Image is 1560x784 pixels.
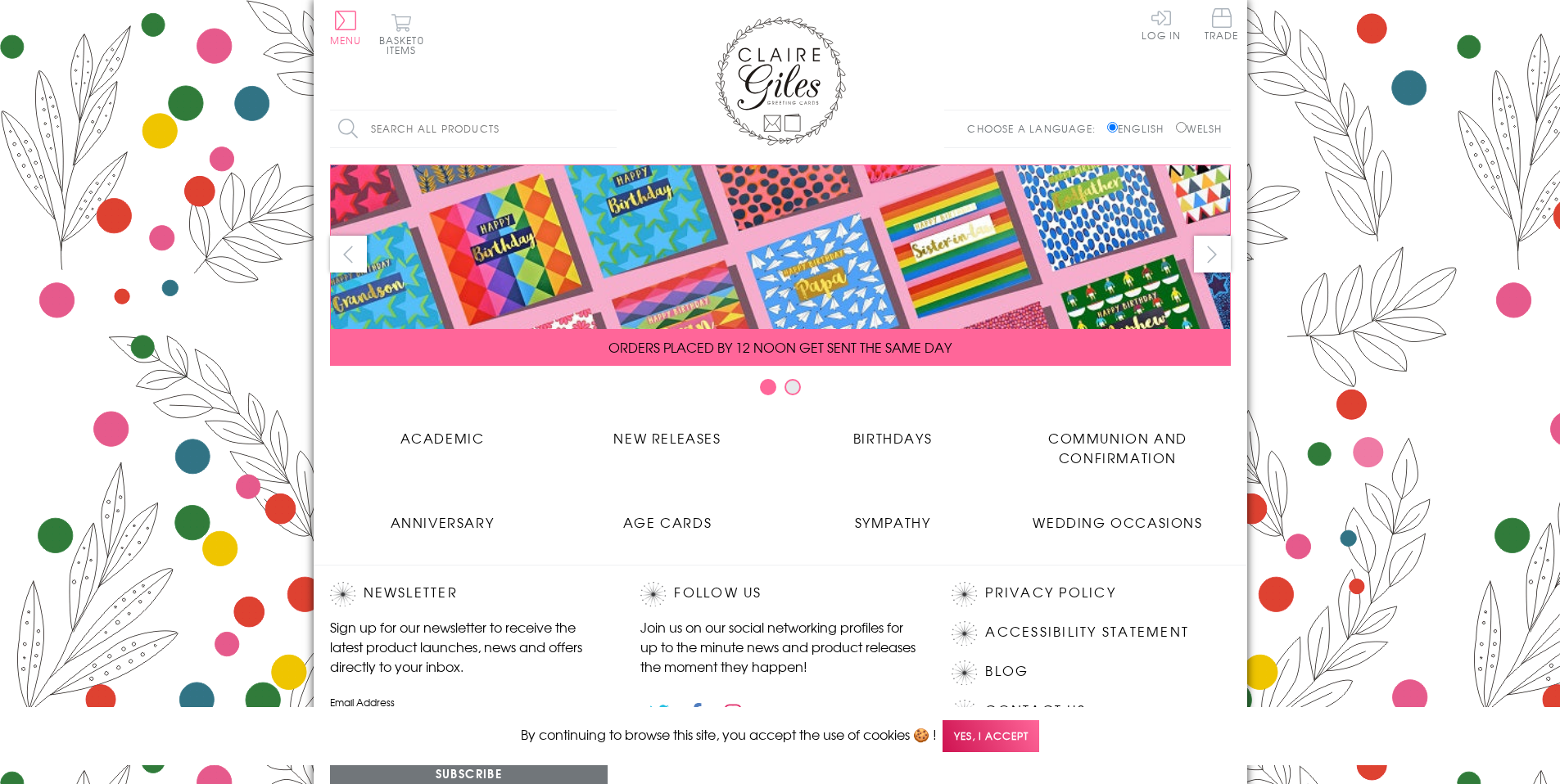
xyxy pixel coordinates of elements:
span: ORDERS PLACED BY 12 NOON GET SENT THE SAME DAY [608,337,952,357]
p: Sign up for our newsletter to receive the latest product launches, news and offers directly to yo... [330,617,608,676]
label: Welsh [1176,121,1223,136]
a: Sympathy [780,500,1006,532]
input: English [1107,122,1118,133]
span: Menu [330,33,362,47]
span: New Releases [613,428,721,448]
span: Birthdays [853,428,932,448]
span: Trade [1205,8,1239,40]
a: Blog [985,660,1029,683]
a: Trade [1205,8,1239,43]
button: Menu [330,11,362,45]
h2: Newsletter [330,582,608,606]
span: Communion and Confirmation [1048,428,1187,467]
a: Privacy Policy [985,582,1115,604]
a: Accessibility Statement [985,621,1189,643]
a: New Releases [555,416,780,448]
label: Email Address [330,695,608,710]
span: Academic [400,428,485,448]
span: 0 items [387,33,424,57]
span: Age Cards [623,512,712,532]
p: Choose a language: [967,121,1104,136]
button: Carousel Page 2 [785,379,801,395]
a: Age Cards [555,500,780,532]
button: next [1194,236,1231,273]
button: prev [330,236,367,273]
button: Basket0 items [379,13,424,55]
a: Anniversary [330,500,555,532]
button: Carousel Page 1 (Current Slide) [760,379,776,395]
span: Anniversary [391,512,495,532]
input: Search all products [330,110,617,147]
a: Wedding Occasions [1006,500,1231,532]
p: Join us on our social networking profiles for up to the minute news and product releases the mome... [640,617,919,676]
a: Academic [330,416,555,448]
span: Yes, I accept [943,720,1039,752]
span: Wedding Occasions [1033,512,1202,532]
input: Search [600,110,617,147]
input: Welsh [1176,122,1187,133]
h2: Follow Us [640,582,919,606]
a: Communion and Confirmation [1006,416,1231,467]
span: Sympathy [855,512,931,532]
div: Carousel Pagination [330,378,1231,403]
img: Claire Giles Greetings Cards [715,16,846,146]
label: English [1107,121,1172,136]
a: Log In [1142,8,1181,40]
a: Contact Us [985,700,1085,722]
a: Birthdays [780,416,1006,448]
